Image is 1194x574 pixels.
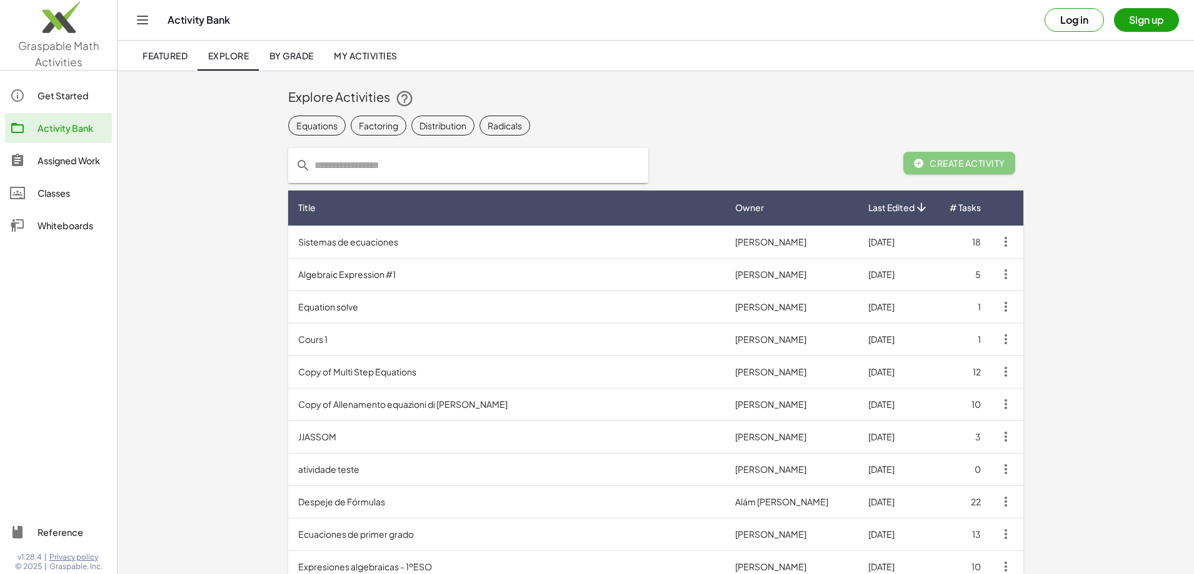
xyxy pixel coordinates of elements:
[288,453,725,485] td: atividade teste
[725,225,858,258] td: [PERSON_NAME]
[38,153,107,168] div: Assigned Work
[334,50,398,61] span: My Activities
[38,186,107,200] div: Classes
[288,420,725,453] td: JJASSOM
[903,152,1015,174] button: Create Activity
[939,485,991,518] td: 22
[725,388,858,420] td: [PERSON_NAME]
[858,323,939,355] td: [DATE]
[49,552,103,562] a: Privacy policy
[725,323,858,355] td: [PERSON_NAME]
[296,119,338,132] div: Equations
[725,290,858,323] td: [PERSON_NAME]
[939,388,991,420] td: 10
[939,323,991,355] td: 1
[359,119,398,132] div: Factoring
[5,210,112,240] a: Whiteboards
[939,518,991,550] td: 13
[858,355,939,388] td: [DATE]
[5,146,112,176] a: Assigned Work
[143,50,188,61] span: Featured
[288,518,725,550] td: Ecuaciones de primer grado
[939,453,991,485] td: 0
[296,158,311,173] i: prepended action
[5,178,112,208] a: Classes
[858,420,939,453] td: [DATE]
[858,258,939,290] td: [DATE]
[1114,8,1179,32] button: Sign up
[939,258,991,290] td: 5
[288,225,725,258] td: Sistemas de ecuaciones
[858,290,939,323] td: [DATE]
[939,290,991,323] td: 1
[913,157,1005,169] span: Create Activity
[269,50,313,61] span: By Grade
[38,121,107,136] div: Activity Bank
[49,562,103,572] span: Graspable, Inc.
[288,290,725,323] td: Equation solve
[950,201,981,214] span: # Tasks
[18,39,99,69] span: Graspable Math Activities
[858,225,939,258] td: [DATE]
[288,258,725,290] td: Algebraic Expression #1
[44,562,47,572] span: |
[298,201,316,214] span: Title
[858,388,939,420] td: [DATE]
[1045,8,1104,32] button: Log in
[725,453,858,485] td: [PERSON_NAME]
[133,10,153,30] button: Toggle navigation
[38,525,107,540] div: Reference
[419,119,466,132] div: Distribution
[725,258,858,290] td: [PERSON_NAME]
[735,201,764,214] span: Owner
[488,119,522,132] div: Radicals
[5,517,112,547] a: Reference
[858,485,939,518] td: [DATE]
[5,81,112,111] a: Get Started
[5,113,112,143] a: Activity Bank
[15,562,42,572] span: © 2025
[18,552,42,562] span: v1.28.4
[939,420,991,453] td: 3
[868,201,915,214] span: Last Edited
[38,88,107,103] div: Get Started
[725,355,858,388] td: [PERSON_NAME]
[939,225,991,258] td: 18
[288,355,725,388] td: Copy of Multi Step Equations
[858,518,939,550] td: [DATE]
[725,518,858,550] td: [PERSON_NAME]
[288,88,1023,108] div: Explore Activities
[288,485,725,518] td: Despeje de Fórmulas
[288,388,725,420] td: Copy of Allenamento equazioni di [PERSON_NAME]
[288,323,725,355] td: Cours 1
[208,50,249,61] span: Explore
[939,355,991,388] td: 12
[38,218,107,233] div: Whiteboards
[725,485,858,518] td: Alám [PERSON_NAME]
[44,552,47,562] span: |
[858,453,939,485] td: [DATE]
[725,420,858,453] td: [PERSON_NAME]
